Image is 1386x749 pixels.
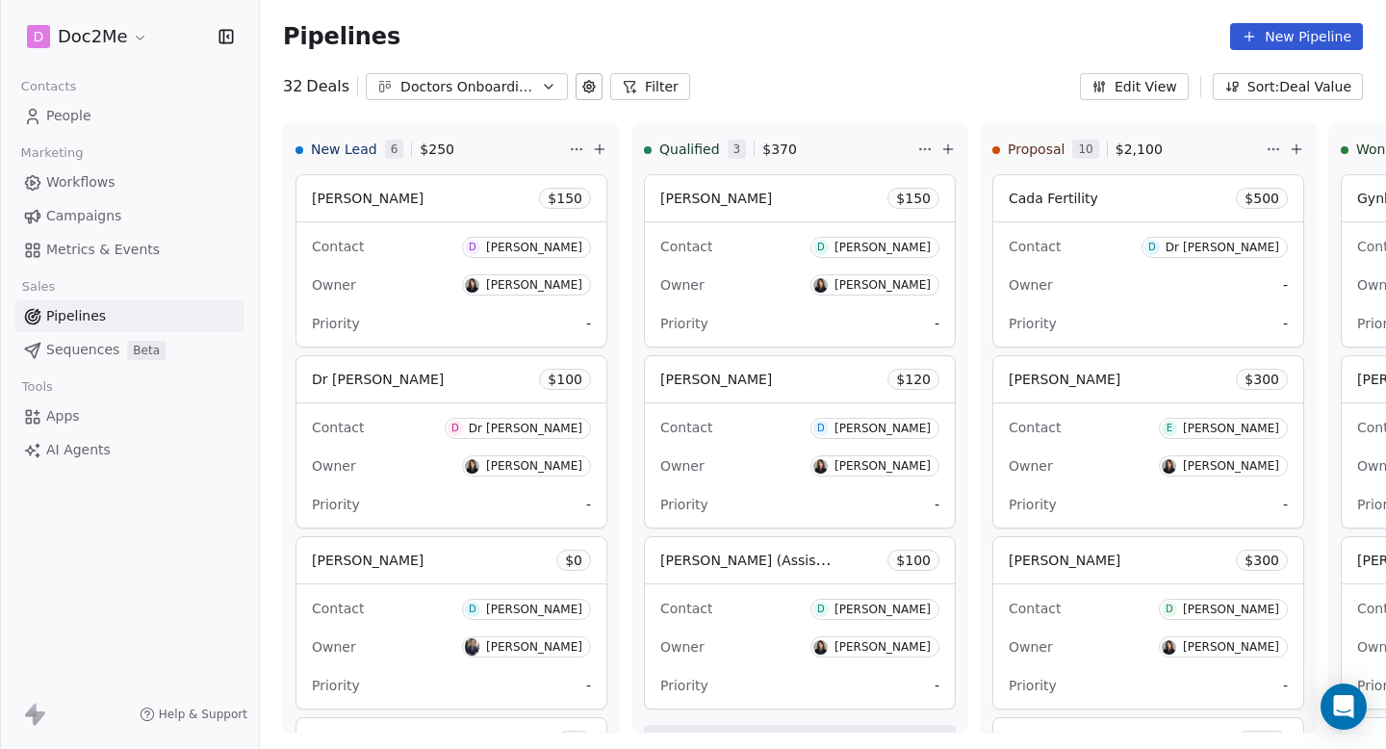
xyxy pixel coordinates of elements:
span: $ 370 [762,140,797,159]
button: New Pipeline [1230,23,1363,50]
span: Contact [660,601,712,616]
span: Doc2Me [58,24,128,49]
span: Campaigns [46,206,121,226]
div: [PERSON_NAME] [486,241,582,254]
span: [PERSON_NAME] [312,191,423,206]
div: [PERSON_NAME] [834,603,931,616]
button: Sort: Deal Value [1213,73,1363,100]
span: - [935,676,939,695]
div: [PERSON_NAME] [1183,640,1279,654]
a: AI Agents [15,434,244,466]
span: - [935,495,939,514]
div: Dr [PERSON_NAME] [469,422,582,435]
div: Qualified3$370 [644,124,913,174]
span: Sales [13,272,64,301]
span: [PERSON_NAME] [1009,553,1120,568]
span: Cada Fertility [1009,191,1098,206]
span: $ 2,100 [1116,140,1163,159]
div: D [1148,240,1156,255]
span: Pipelines [46,306,106,326]
span: Priority [312,497,360,512]
div: [PERSON_NAME] [834,640,931,654]
div: Open Intercom Messenger [1321,684,1367,730]
div: [PERSON_NAME] [834,278,931,292]
div: Cada Fertility$500ContactDDr [PERSON_NAME]Owner-Priority- [992,174,1304,348]
div: E [1167,421,1172,436]
span: Priority [660,497,708,512]
span: Contact [660,239,712,254]
div: [PERSON_NAME] [834,459,931,473]
span: Apps [46,406,80,426]
img: L [465,278,479,293]
a: Pipelines [15,300,244,332]
span: Priority [312,316,360,331]
span: Contact [312,601,364,616]
div: [PERSON_NAME] [1183,603,1279,616]
span: Priority [660,678,708,693]
span: Tools [13,373,61,401]
div: New Lead6$250 [295,124,565,174]
span: Owner [1009,458,1053,474]
span: Workflows [46,172,115,193]
span: Owner [660,277,705,293]
span: - [586,676,591,695]
div: [PERSON_NAME] [834,422,931,435]
span: Contact [312,239,364,254]
a: Help & Support [140,707,247,722]
span: Owner [1009,277,1053,293]
span: - [935,314,939,333]
div: [PERSON_NAME]$150ContactD[PERSON_NAME]OwnerL[PERSON_NAME]Priority- [295,174,607,348]
div: D [817,240,825,255]
div: [PERSON_NAME]$150ContactD[PERSON_NAME]OwnerL[PERSON_NAME]Priority- [644,174,956,348]
div: [PERSON_NAME] [486,278,582,292]
span: Owner [312,458,356,474]
span: [PERSON_NAME] [312,553,423,568]
span: $ 150 [896,189,931,208]
span: AI Agents [46,440,111,460]
span: Marketing [13,139,91,168]
img: L [465,459,479,474]
span: Beta [127,341,166,360]
span: Contacts [13,72,85,101]
span: $ 250 [420,140,454,159]
span: Priority [1009,497,1057,512]
span: Contact [312,420,364,435]
div: [PERSON_NAME] [1183,459,1279,473]
span: $ 100 [548,370,582,389]
span: Owner [1009,639,1053,655]
span: Pipelines [283,23,400,50]
span: 3 [728,140,747,159]
span: Priority [1009,316,1057,331]
div: D [469,240,476,255]
span: - [1283,275,1288,295]
span: Contact [1009,601,1061,616]
span: $ 100 [896,551,931,570]
div: D [469,602,476,617]
span: Proposal [1008,140,1065,159]
span: D [34,27,44,46]
div: 32 [283,75,349,98]
button: DDoc2Me [23,20,152,53]
span: Priority [660,316,708,331]
img: L [1162,459,1176,474]
span: $ 500 [1245,189,1279,208]
span: [PERSON_NAME] (Assistentin [PERSON_NAME]) [660,551,977,569]
span: Contact [660,420,712,435]
span: Dr [PERSON_NAME] [312,372,444,387]
span: $ 150 [548,189,582,208]
span: [PERSON_NAME] [660,191,772,206]
span: Deals [306,75,349,98]
div: [PERSON_NAME] [486,459,582,473]
span: Owner [312,277,356,293]
span: - [1283,676,1288,695]
button: Filter [610,73,690,100]
a: People [15,100,244,132]
span: - [586,314,591,333]
span: Owner [660,458,705,474]
span: [PERSON_NAME] [1009,372,1120,387]
span: Priority [1009,678,1057,693]
span: Qualified [659,140,720,159]
a: SequencesBeta [15,334,244,366]
span: Owner [660,639,705,655]
div: Dr [PERSON_NAME] [1166,241,1279,254]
